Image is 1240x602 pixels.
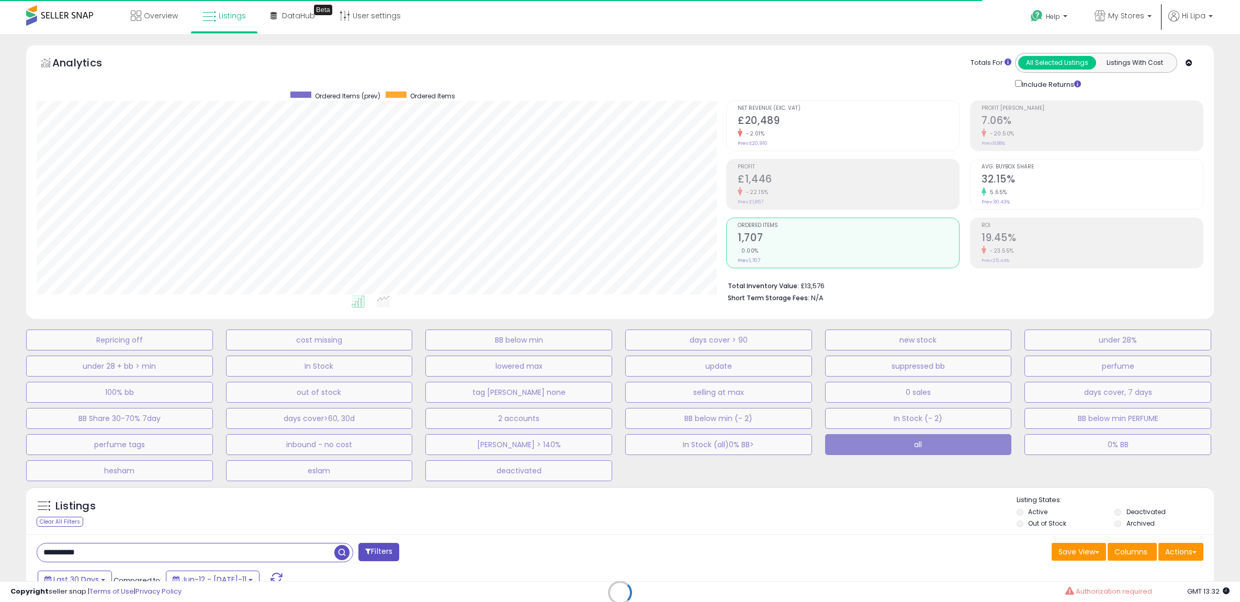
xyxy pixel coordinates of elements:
button: BB below min (- 2) [625,408,812,429]
button: new stock [825,330,1012,350]
span: N/A [811,293,824,303]
button: cost missing [226,330,413,350]
button: suppressed bb [825,356,1012,377]
div: Totals For [971,58,1011,68]
h2: 19.45% [982,232,1203,246]
button: Repricing off [26,330,213,350]
button: perfume [1024,356,1211,377]
span: Ordered Items (prev) [315,92,380,100]
button: All Selected Listings [1018,56,1096,70]
span: Ordered Items [738,223,959,229]
button: under 28% [1024,330,1211,350]
span: Avg. Buybox Share [982,164,1203,170]
small: Prev: £1,857 [738,199,763,205]
button: 100% bb [26,382,213,403]
div: Include Returns [1007,78,1094,90]
small: Prev: 8.88% [982,140,1005,146]
h5: Analytics [52,55,122,73]
button: selling at max [625,382,812,403]
span: Net Revenue (Exc. VAT) [738,106,959,111]
span: Help [1046,12,1060,21]
button: out of stock [226,382,413,403]
a: Hi Lipa [1168,10,1213,34]
b: Total Inventory Value: [728,281,799,290]
button: all [825,434,1012,455]
small: Prev: £20,910 [738,140,768,146]
button: 0% BB [1024,434,1211,455]
button: lowered max [425,356,612,377]
strong: Copyright [10,586,49,596]
button: hesham [26,460,213,481]
button: In Stock [226,356,413,377]
button: In Stock (all)0% BB> [625,434,812,455]
small: Prev: 30.43% [982,199,1010,205]
span: Overview [144,10,178,21]
small: -22.15% [742,188,769,196]
button: inbound - no cost [226,434,413,455]
button: eslam [226,460,413,481]
small: Prev: 25.44% [982,257,1009,264]
div: seller snap | | [10,587,182,597]
button: tag [PERSON_NAME] none [425,382,612,403]
h2: 1,707 [738,232,959,246]
span: Hi Lipa [1182,10,1205,21]
a: Help [1022,2,1078,34]
span: Listings [219,10,246,21]
small: -20.50% [986,130,1014,138]
li: £13,576 [728,279,1196,291]
button: perfume tags [26,434,213,455]
button: 2 accounts [425,408,612,429]
button: 0 sales [825,382,1012,403]
button: BB Share 30-70% 7day [26,408,213,429]
button: days cover > 90 [625,330,812,350]
button: deactivated [425,460,612,481]
b: Short Term Storage Fees: [728,293,809,302]
h2: £20,489 [738,115,959,129]
h2: 32.15% [982,173,1203,187]
button: BB below min PERFUME [1024,408,1211,429]
div: Tooltip anchor [314,5,332,15]
h2: 7.06% [982,115,1203,129]
small: 0.00% [738,247,759,255]
h2: £1,446 [738,173,959,187]
button: days cover>60, 30d [226,408,413,429]
span: Ordered Items [410,92,455,100]
button: update [625,356,812,377]
i: Get Help [1030,9,1043,22]
button: BB below min [425,330,612,350]
button: [PERSON_NAME] > 140% [425,434,612,455]
small: 5.65% [986,188,1007,196]
small: -23.55% [986,247,1014,255]
span: My Stores [1108,10,1144,21]
button: In Stock (- 2) [825,408,1012,429]
button: days cover, 7 days [1024,382,1211,403]
button: Listings With Cost [1096,56,1174,70]
span: Profit [PERSON_NAME] [982,106,1203,111]
small: -2.01% [742,130,764,138]
span: Profit [738,164,959,170]
button: under 28 + bb > min [26,356,213,377]
small: Prev: 1,707 [738,257,760,264]
span: ROI [982,223,1203,229]
span: DataHub [282,10,315,21]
